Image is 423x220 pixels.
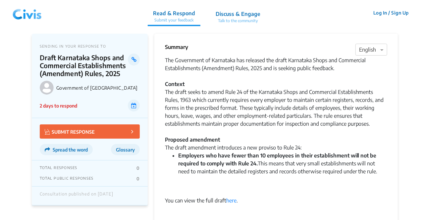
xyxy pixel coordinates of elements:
[40,144,93,155] button: Spread the word
[369,8,413,18] button: Log In / Sign Up
[136,165,139,171] p: 0
[116,147,135,153] span: Glossary
[10,3,44,23] img: navlogo.png
[40,81,54,95] img: Government of Karnataka logo
[178,152,387,191] li: This means that very small establishments will not need to maintain the detailed registers and re...
[216,18,260,24] p: Talk to the community
[40,124,140,139] button: SUBMIT RESPONSE
[40,54,128,77] p: Draft Karnataka Shops and Commercial Establishments (Amendment) Rules, 2025
[45,128,95,135] p: SUBMIT RESPONSE
[165,197,387,204] div: You can view the full draft .
[53,147,88,153] span: Spread the word
[165,56,387,144] div: The Government of Karnataka has released the draft Karnataka Shops and Commercial Establishments ...
[111,144,140,155] button: Glossary
[40,102,77,109] p: 2 days to respond
[165,81,185,87] strong: Context
[165,144,387,152] div: The draft amendment introduces a new proviso to Rule 24:
[216,10,260,18] p: Discuss & Engage
[165,43,188,51] p: Summary
[56,85,140,91] p: Government of [GEOGRAPHIC_DATA]
[40,165,78,171] p: TOTAL RESPONSES
[178,152,377,167] strong: Employers who have fewer than 10 employees in their establishment will not be required to comply ...
[45,129,50,135] img: Vector.jpg
[165,136,220,143] strong: Proposed amendment
[153,17,195,23] p: Submit your feedback
[153,9,195,17] p: Read & Respond
[40,176,94,181] p: TOTAL PUBLIC RESPONSES
[40,44,140,48] p: SENDING IN YOUR RESPONSE TO
[40,192,113,200] div: Consultation published on [DATE]
[136,176,139,181] p: 0
[226,197,237,204] a: here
